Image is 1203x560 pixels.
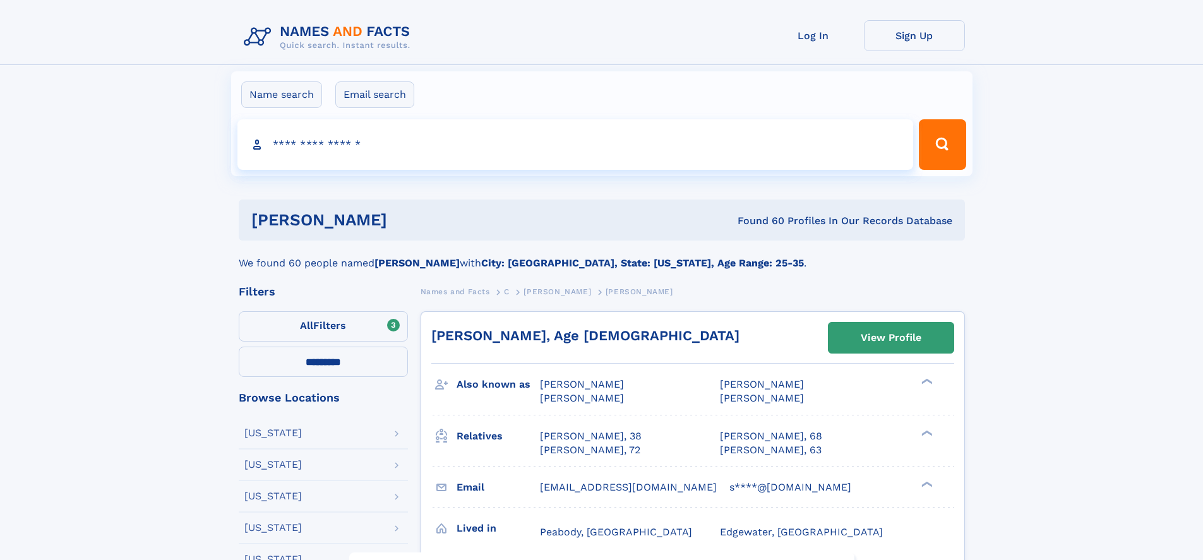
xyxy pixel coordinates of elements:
[244,428,302,438] div: [US_STATE]
[239,392,408,403] div: Browse Locations
[918,429,933,437] div: ❯
[457,426,540,447] h3: Relatives
[244,491,302,501] div: [US_STATE]
[374,257,460,269] b: [PERSON_NAME]
[720,429,822,443] a: [PERSON_NAME], 68
[457,518,540,539] h3: Lived in
[239,311,408,342] label: Filters
[720,378,804,390] span: [PERSON_NAME]
[239,20,421,54] img: Logo Names and Facts
[244,523,302,533] div: [US_STATE]
[540,481,717,493] span: [EMAIL_ADDRESS][DOMAIN_NAME]
[919,119,966,170] button: Search Button
[540,392,624,404] span: [PERSON_NAME]
[720,443,822,457] a: [PERSON_NAME], 63
[251,212,563,228] h1: [PERSON_NAME]
[300,319,313,331] span: All
[421,283,490,299] a: Names and Facts
[861,323,921,352] div: View Profile
[918,480,933,488] div: ❯
[481,257,804,269] b: City: [GEOGRAPHIC_DATA], State: [US_STATE], Age Range: 25-35
[540,378,624,390] span: [PERSON_NAME]
[431,328,739,343] a: [PERSON_NAME], Age [DEMOGRAPHIC_DATA]
[918,378,933,386] div: ❯
[244,460,302,470] div: [US_STATE]
[540,443,640,457] a: [PERSON_NAME], 72
[524,283,591,299] a: [PERSON_NAME]
[720,526,883,538] span: Edgewater, [GEOGRAPHIC_DATA]
[606,287,673,296] span: [PERSON_NAME]
[457,374,540,395] h3: Also known as
[504,283,510,299] a: C
[239,241,965,271] div: We found 60 people named with .
[237,119,914,170] input: search input
[239,286,408,297] div: Filters
[562,214,952,228] div: Found 60 Profiles In Our Records Database
[540,429,642,443] a: [PERSON_NAME], 38
[335,81,414,108] label: Email search
[524,287,591,296] span: [PERSON_NAME]
[540,526,692,538] span: Peabody, [GEOGRAPHIC_DATA]
[763,20,864,51] a: Log In
[504,287,510,296] span: C
[457,477,540,498] h3: Email
[720,392,804,404] span: [PERSON_NAME]
[241,81,322,108] label: Name search
[864,20,965,51] a: Sign Up
[829,323,954,353] a: View Profile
